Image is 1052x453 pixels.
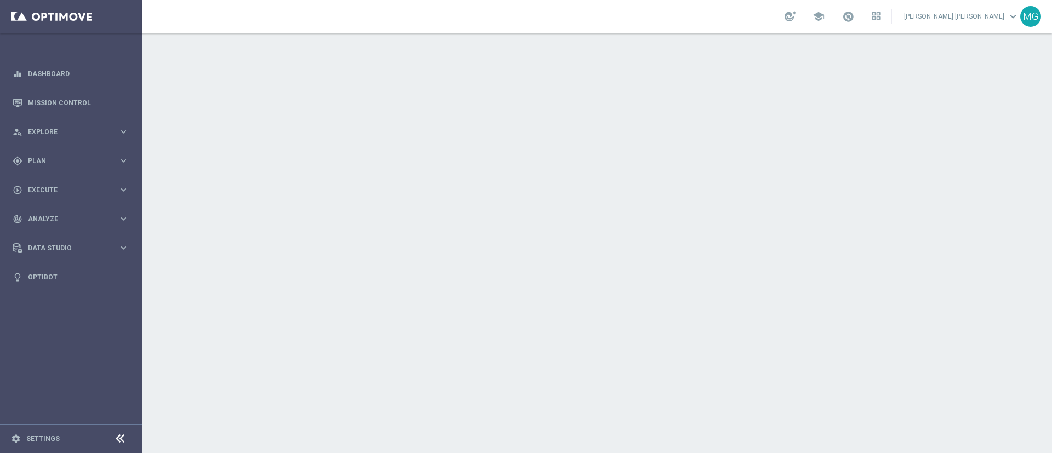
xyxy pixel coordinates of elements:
div: Analyze [13,214,118,224]
a: Mission Control [28,88,129,117]
div: Explore [13,127,118,137]
i: equalizer [13,69,22,79]
span: Analyze [28,216,118,222]
button: lightbulb Optibot [12,273,129,282]
div: Execute [13,185,118,195]
span: Plan [28,158,118,164]
button: play_circle_outline Execute keyboard_arrow_right [12,186,129,194]
i: keyboard_arrow_right [118,214,129,224]
button: person_search Explore keyboard_arrow_right [12,128,129,136]
a: Settings [26,435,60,442]
i: keyboard_arrow_right [118,243,129,253]
span: keyboard_arrow_down [1007,10,1019,22]
div: Optibot [13,262,129,291]
i: person_search [13,127,22,137]
i: lightbulb [13,272,22,282]
i: settings [11,434,21,444]
button: equalizer Dashboard [12,70,129,78]
button: gps_fixed Plan keyboard_arrow_right [12,157,129,165]
i: track_changes [13,214,22,224]
span: Explore [28,129,118,135]
div: Plan [13,156,118,166]
button: Mission Control [12,99,129,107]
i: keyboard_arrow_right [118,185,129,195]
button: track_changes Analyze keyboard_arrow_right [12,215,129,223]
div: MG [1020,6,1041,27]
span: school [813,10,825,22]
i: keyboard_arrow_right [118,156,129,166]
i: play_circle_outline [13,185,22,195]
div: Mission Control [13,88,129,117]
a: [PERSON_NAME] [PERSON_NAME]keyboard_arrow_down [903,8,1020,25]
a: Optibot [28,262,129,291]
i: keyboard_arrow_right [118,127,129,137]
div: Dashboard [13,59,129,88]
span: Execute [28,187,118,193]
div: Data Studio [13,243,118,253]
button: Data Studio keyboard_arrow_right [12,244,129,253]
i: gps_fixed [13,156,22,166]
span: Data Studio [28,245,118,251]
a: Dashboard [28,59,129,88]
